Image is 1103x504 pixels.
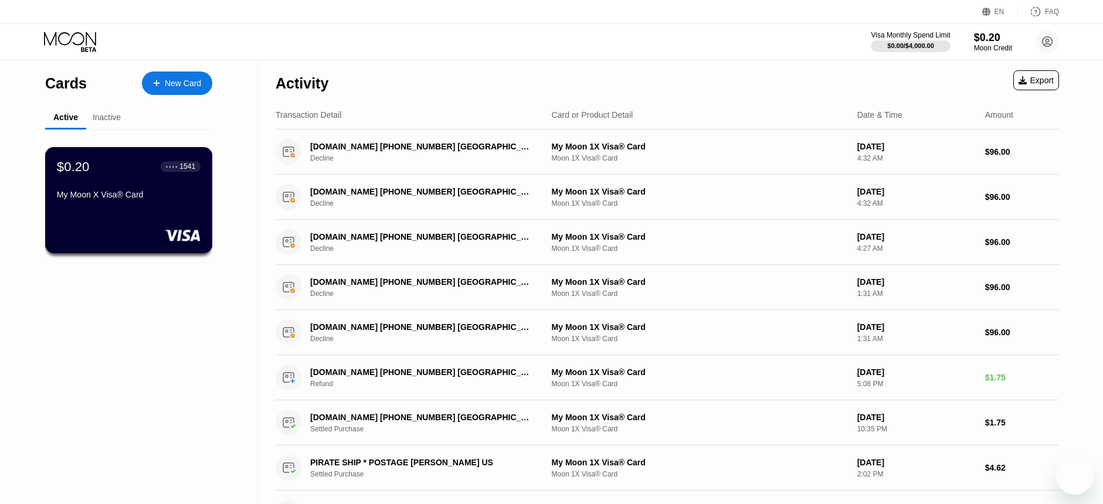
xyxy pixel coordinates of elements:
div: Decline [310,154,550,162]
div: 2:02 PM [857,470,976,478]
div: 1541 [179,162,195,171]
div: $96.00 [985,282,1059,292]
div: EN [995,8,1004,16]
div: $0.20 [974,32,1012,44]
div: [DOMAIN_NAME] [PHONE_NUMBER] [GEOGRAPHIC_DATA] [310,322,533,332]
div: PIRATE SHIP * POSTAGE [PERSON_NAME] USSettled PurchaseMy Moon 1X Visa® CardMoon 1X Visa® Card[DAT... [276,445,1059,491]
div: [DOMAIN_NAME] [PHONE_NUMBER] [GEOGRAPHIC_DATA] [310,232,533,241]
div: Settled Purchase [310,425,550,433]
div: Decline [310,244,550,253]
div: $96.00 [985,328,1059,337]
div: Moon 1X Visa® Card [552,154,848,162]
div: $96.00 [985,192,1059,202]
div: [DATE] [857,322,976,332]
div: My Moon 1X Visa® Card [552,458,848,467]
div: New Card [142,71,212,95]
div: [DOMAIN_NAME] [PHONE_NUMBER] [GEOGRAPHIC_DATA]DeclineMy Moon 1X Visa® CardMoon 1X Visa® Card[DATE... [276,130,1059,175]
div: Moon 1X Visa® Card [552,470,848,478]
div: Date & Time [857,110,902,120]
div: PIRATE SHIP * POSTAGE [PERSON_NAME] US [310,458,533,467]
div: My Moon 1X Visa® Card [552,142,848,151]
div: [DATE] [857,367,976,377]
div: Decline [310,199,550,207]
div: 5:08 PM [857,380,976,388]
div: $0.20 [57,159,90,174]
div: $0.20Moon Credit [974,32,1012,52]
div: My Moon 1X Visa® Card [552,322,848,332]
div: 1:31 AM [857,290,976,298]
div: [DOMAIN_NAME] [PHONE_NUMBER] [GEOGRAPHIC_DATA] [310,367,533,377]
div: $96.00 [985,237,1059,247]
div: My Moon 1X Visa® Card [552,367,848,377]
div: [DATE] [857,232,976,241]
div: [DOMAIN_NAME] [PHONE_NUMBER] [GEOGRAPHIC_DATA] [310,277,533,287]
div: [DATE] [857,413,976,422]
div: Active [53,113,78,122]
div: $0.20● ● ● ●1541My Moon X Visa® Card [46,148,212,253]
div: $96.00 [985,147,1059,156]
div: 1:31 AM [857,335,976,343]
div: My Moon 1X Visa® Card [552,187,848,196]
div: $0.00 / $4,000.00 [887,42,934,49]
div: [DATE] [857,277,976,287]
div: [DOMAIN_NAME] [PHONE_NUMBER] [GEOGRAPHIC_DATA]DeclineMy Moon 1X Visa® CardMoon 1X Visa® Card[DATE... [276,220,1059,265]
div: Moon 1X Visa® Card [552,290,848,298]
div: [DOMAIN_NAME] [PHONE_NUMBER] [GEOGRAPHIC_DATA]DeclineMy Moon 1X Visa® CardMoon 1X Visa® Card[DATE... [276,175,1059,220]
div: 4:32 AM [857,154,976,162]
div: ● ● ● ● [166,165,178,168]
div: [DOMAIN_NAME] [PHONE_NUMBER] [GEOGRAPHIC_DATA]Settled PurchaseMy Moon 1X Visa® CardMoon 1X Visa® ... [276,400,1059,445]
div: Inactive [93,113,121,122]
iframe: Button to launch messaging window [1056,457,1094,495]
div: Moon Credit [974,44,1012,52]
div: Card or Product Detail [552,110,633,120]
div: Decline [310,290,550,298]
div: Moon 1X Visa® Card [552,335,848,343]
div: Moon 1X Visa® Card [552,244,848,253]
div: Transaction Detail [276,110,341,120]
div: [DOMAIN_NAME] [PHONE_NUMBER] [GEOGRAPHIC_DATA] [310,413,533,422]
div: [DOMAIN_NAME] [PHONE_NUMBER] [GEOGRAPHIC_DATA] [310,187,533,196]
div: Export [1013,70,1059,90]
div: 4:27 AM [857,244,976,253]
div: $1.75 [985,373,1059,382]
div: Export [1019,76,1054,85]
div: Visa Monthly Spend Limit [871,31,950,39]
div: EN [982,6,1018,18]
div: My Moon 1X Visa® Card [552,232,848,241]
div: $4.62 [985,463,1059,472]
div: My Moon 1X Visa® Card [552,277,848,287]
div: Moon 1X Visa® Card [552,425,848,433]
div: Visa Monthly Spend Limit$0.00/$4,000.00 [871,31,950,52]
div: Amount [985,110,1013,120]
div: [DOMAIN_NAME] [PHONE_NUMBER] [GEOGRAPHIC_DATA]RefundMy Moon 1X Visa® CardMoon 1X Visa® Card[DATE]... [276,355,1059,400]
div: 10:35 PM [857,425,976,433]
div: [DATE] [857,142,976,151]
div: [DATE] [857,458,976,467]
div: New Card [165,79,201,88]
div: [DOMAIN_NAME] [PHONE_NUMBER] [GEOGRAPHIC_DATA]DeclineMy Moon 1X Visa® CardMoon 1X Visa® Card[DATE... [276,265,1059,310]
div: [DOMAIN_NAME] [PHONE_NUMBER] [GEOGRAPHIC_DATA]DeclineMy Moon 1X Visa® CardMoon 1X Visa® Card[DATE... [276,310,1059,355]
div: Refund [310,380,550,388]
div: My Moon X Visa® Card [57,190,201,199]
div: 4:32 AM [857,199,976,207]
div: Decline [310,335,550,343]
div: FAQ [1045,8,1059,16]
div: Cards [45,75,87,92]
div: Activity [276,75,328,92]
div: $1.75 [985,418,1059,427]
div: FAQ [1018,6,1059,18]
div: [DATE] [857,187,976,196]
div: Settled Purchase [310,470,550,478]
div: [DOMAIN_NAME] [PHONE_NUMBER] [GEOGRAPHIC_DATA] [310,142,533,151]
div: Moon 1X Visa® Card [552,199,848,207]
div: Moon 1X Visa® Card [552,380,848,388]
div: My Moon 1X Visa® Card [552,413,848,422]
